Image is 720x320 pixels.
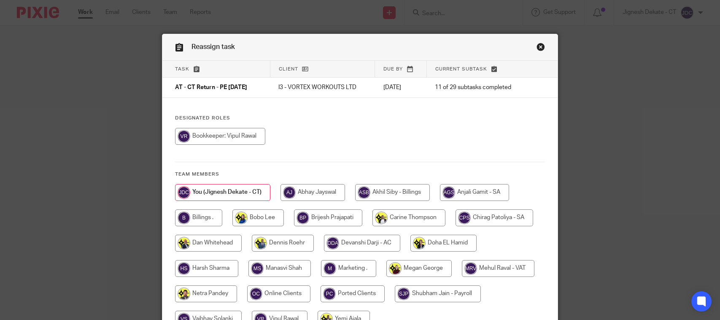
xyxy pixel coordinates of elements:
[278,83,367,92] p: I3 - VORTEX WORKOUTS LTD
[537,43,545,54] a: Close this dialog window
[191,43,235,50] span: Reassign task
[383,67,403,71] span: Due by
[175,171,545,178] h4: Team members
[175,85,247,91] span: AT - CT Return - PE [DATE]
[383,83,418,92] p: [DATE]
[175,115,545,122] h4: Designated Roles
[426,78,529,98] td: 11 of 29 subtasks completed
[175,67,189,71] span: Task
[435,67,487,71] span: Current subtask
[279,67,298,71] span: Client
